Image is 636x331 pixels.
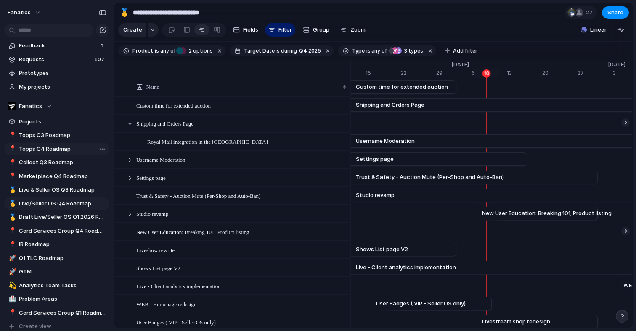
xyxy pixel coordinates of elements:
a: 📍Card Services Group Q1 Roadmap [4,307,109,319]
span: My projects [19,83,106,91]
a: 📍Collect Q3 Roadmap [4,156,109,169]
span: 1 [101,42,106,50]
span: User Badges ( VIP - Seller OS only) [376,299,466,308]
span: options [186,47,213,55]
span: Trust & Safety - Auction Mute (Per-Shop and Auto-Ban) [356,173,504,181]
a: 🚀Q1 TLC Roadmap [4,252,109,265]
span: Trust & Safety - Auction Mute (Per-Shop and Auto-Ban) [136,191,260,200]
span: is [155,47,159,55]
span: Prototypes [19,69,106,77]
span: Custom time for extended auction [136,100,211,110]
button: Group [299,23,334,37]
div: 27 [578,69,603,77]
span: Zoom [350,26,366,34]
span: Studio revamp [136,209,168,218]
span: Shipping and Orders Page [136,118,193,128]
a: User Badges ( VIP - Seller OS only) [376,297,486,310]
a: Trust & Safety - Auction Mute (Per-Shop and Auto-Ban) [164,171,592,184]
button: Zoom [337,23,369,37]
span: 27 [586,8,595,17]
span: Royal Mail integration in the [GEOGRAPHIC_DATA] [147,137,268,146]
span: any of [371,47,387,55]
span: Share [607,8,623,17]
button: 📍 [8,145,16,153]
div: 📍 [9,308,15,318]
span: Card Services Group Q4 Roadmap [19,227,106,235]
button: 🥇 [8,186,16,194]
span: Add filter [453,47,477,55]
div: 📍Marketplace Q4 Roadmap [4,170,109,183]
button: 💫 [8,281,16,290]
button: 2 options [176,46,215,55]
div: 💫 [9,281,15,290]
span: User Badges ( VIP - Seller OS only) [136,317,216,327]
button: 🥇 [118,6,131,19]
button: 📍 [8,131,16,139]
span: Card Services Group Q1 Roadmap [19,309,106,317]
button: Create [118,23,146,37]
button: 📍 [8,172,16,181]
span: Q4 2025 [299,47,321,55]
button: Share [602,6,629,19]
div: 🚀 [9,267,15,277]
span: Create [123,26,142,34]
button: 📍 [8,240,16,249]
div: 22 [401,69,436,77]
span: [DATE] [603,60,631,69]
span: [DATE] [446,60,474,69]
a: Prototypes [4,67,109,79]
span: types [402,47,423,55]
div: 🥇 [9,199,15,208]
span: Settings page [136,173,166,182]
div: 📍 [9,171,15,181]
span: Live & Seller OS Q3 Roadmap [19,186,106,194]
span: 3 [402,47,408,54]
span: Group [313,26,329,34]
button: 📍 [8,309,16,317]
span: Projects [19,118,106,126]
span: Liveshow rewrite [136,245,175,255]
div: 📍Card Services Group Q4 Roadmap [4,225,109,237]
div: 13 [507,69,542,77]
span: New User Education: Breaking 101; Product listing [136,227,249,236]
button: 🏥 [8,295,16,303]
span: Analytics Team Tasks [19,281,106,290]
div: 📍 [9,226,15,236]
span: Livestream shop redesign [482,318,550,326]
div: 🥇Live/Seller OS Q4 Roadmap [4,197,109,210]
a: 🚀GTM [4,265,109,278]
div: 📍 [9,131,15,140]
span: Topps Q3 Roadmap [19,131,106,139]
button: Fields [230,23,262,37]
div: 📍 [9,144,15,154]
span: Shows List page V2 [356,245,408,254]
div: 🥇 [9,213,15,222]
button: isany of [365,46,389,55]
span: any of [159,47,175,55]
span: New User Education: Breaking 101; Product listing [482,209,612,218]
button: 📍 [8,158,16,167]
div: 📍 [9,240,15,250]
div: 📍 [9,158,15,168]
a: 🥇Draft Live/Seller OS Q1 2026 Roadmap [4,211,109,223]
button: 🥇 [8,200,16,208]
span: Custom time for extended auction [356,83,448,91]
div: 15 [366,69,401,77]
span: fanatics [8,8,31,17]
span: Type [352,47,365,55]
a: 🏥Problem Areas [4,293,109,305]
span: Create view [19,322,51,331]
span: Studio revamp [356,191,395,200]
button: fanatics [4,6,45,19]
button: 🥇 [8,213,16,221]
a: 🥇Live & Seller OS Q3 Roadmap [4,184,109,196]
div: 💫Analytics Team Tasks [4,279,109,292]
span: Settings page [356,155,394,163]
button: Fanatics [4,100,109,113]
span: Draft Live/Seller OS Q1 2026 Roadmap [19,213,106,221]
span: Live/Seller OS Q4 Roadmap [19,200,106,208]
span: IR Roadmap [19,240,106,249]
